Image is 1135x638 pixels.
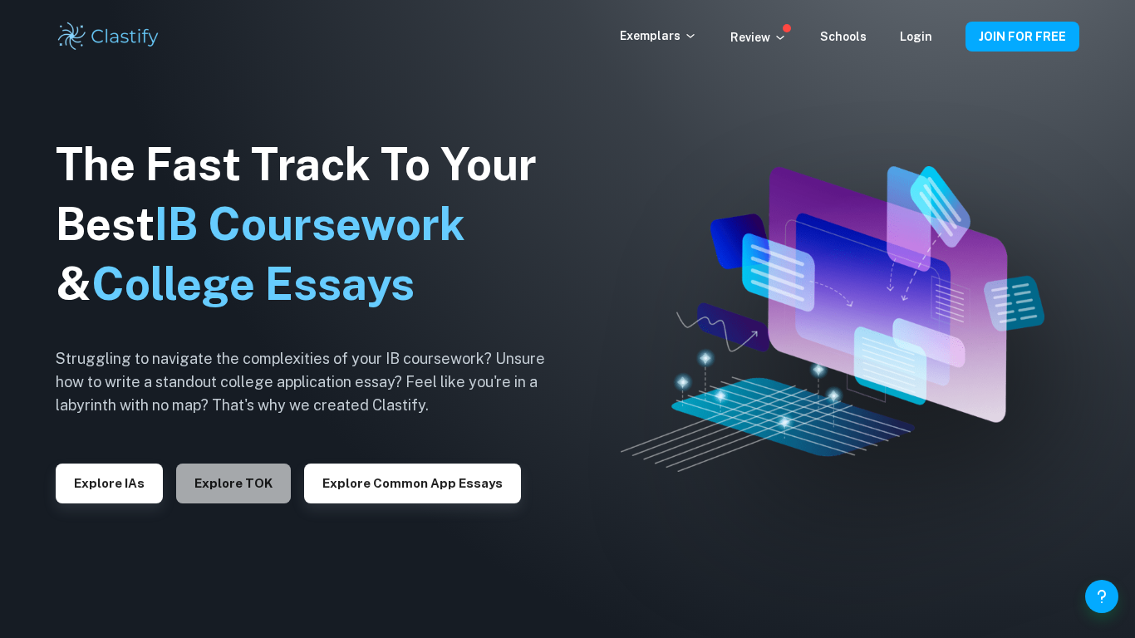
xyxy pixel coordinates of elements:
[1085,580,1118,613] button: Help and Feedback
[176,464,291,503] button: Explore TOK
[56,20,161,53] img: Clastify logo
[176,474,291,490] a: Explore TOK
[56,474,163,490] a: Explore IAs
[965,22,1079,52] button: JOIN FOR FREE
[56,464,163,503] button: Explore IAs
[730,28,787,47] p: Review
[820,30,867,43] a: Schools
[56,347,571,417] h6: Struggling to navigate the complexities of your IB coursework? Unsure how to write a standout col...
[304,464,521,503] button: Explore Common App essays
[155,198,465,250] span: IB Coursework
[56,135,571,314] h1: The Fast Track To Your Best &
[621,166,1044,473] img: Clastify hero
[900,30,932,43] a: Login
[91,258,415,310] span: College Essays
[304,474,521,490] a: Explore Common App essays
[620,27,697,45] p: Exemplars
